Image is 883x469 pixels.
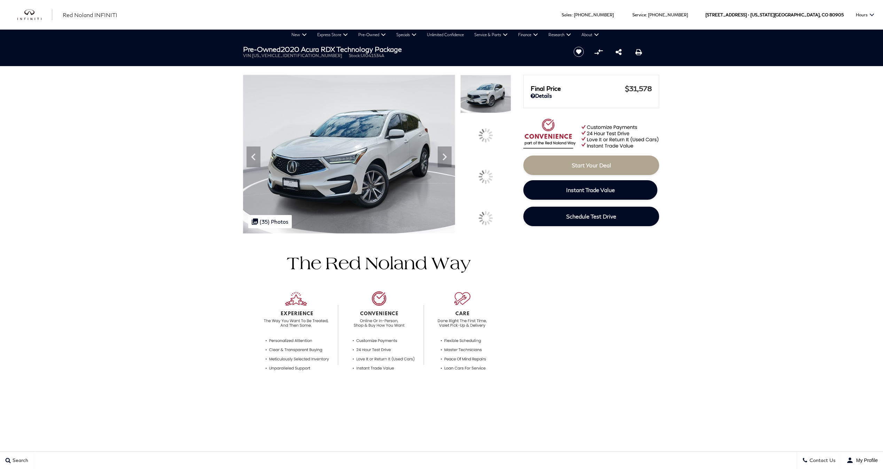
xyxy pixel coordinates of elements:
span: Red Noland INFINITI [63,11,117,18]
span: UI041534A [361,53,384,58]
a: [STREET_ADDRESS] • [US_STATE][GEOGRAPHIC_DATA], CO 80905 [705,12,844,17]
span: My Profile [853,458,878,463]
span: $31,578 [625,84,652,93]
span: Start Your Deal [572,162,611,168]
a: infiniti [17,9,52,21]
span: Stock: [349,53,361,58]
strong: Pre-Owned [243,45,281,53]
img: INFINITI [17,9,52,21]
h1: 2020 Acura RDX Technology Package [243,45,562,53]
a: Red Noland INFINITI [63,11,117,19]
a: Unlimited Confidence [422,30,469,40]
a: Print this Pre-Owned 2020 Acura RDX Technology Package [635,48,642,56]
span: [US_VEHICLE_IDENTIFICATION_NUMBER] [252,53,342,58]
button: Compare vehicle [593,47,604,57]
a: Express Store [312,30,353,40]
a: Share this Pre-Owned 2020 Acura RDX Technology Package [616,48,622,56]
span: Service [632,12,646,17]
a: Schedule Test Drive [523,207,659,226]
button: Save vehicle [571,46,586,57]
span: : [572,12,573,17]
span: Search [11,458,28,463]
a: [PHONE_NUMBER] [648,12,688,17]
img: Used 2020 Platinum White Pearl Acura Technology Package image 1 [460,75,511,113]
span: Final Price [531,85,625,92]
span: : [646,12,647,17]
a: Final Price $31,578 [531,84,652,93]
span: Instant Trade Value [566,186,615,193]
span: Contact Us [808,458,836,463]
a: Service & Parts [469,30,513,40]
a: Finance [513,30,543,40]
nav: Main Navigation [286,30,604,40]
a: [PHONE_NUMBER] [574,12,614,17]
a: About [576,30,604,40]
span: Sales [562,12,572,17]
a: Pre-Owned [353,30,391,40]
a: Specials [391,30,422,40]
a: Research [543,30,576,40]
a: Details [531,93,652,99]
span: VIN: [243,53,252,58]
img: Used 2020 Platinum White Pearl Acura Technology Package image 1 [243,75,455,233]
a: Instant Trade Value [523,180,657,200]
button: user-profile-menu [841,452,883,469]
span: Schedule Test Drive [566,213,616,220]
a: Start Your Deal [523,156,659,175]
div: (35) Photos [248,215,292,228]
a: New [286,30,312,40]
